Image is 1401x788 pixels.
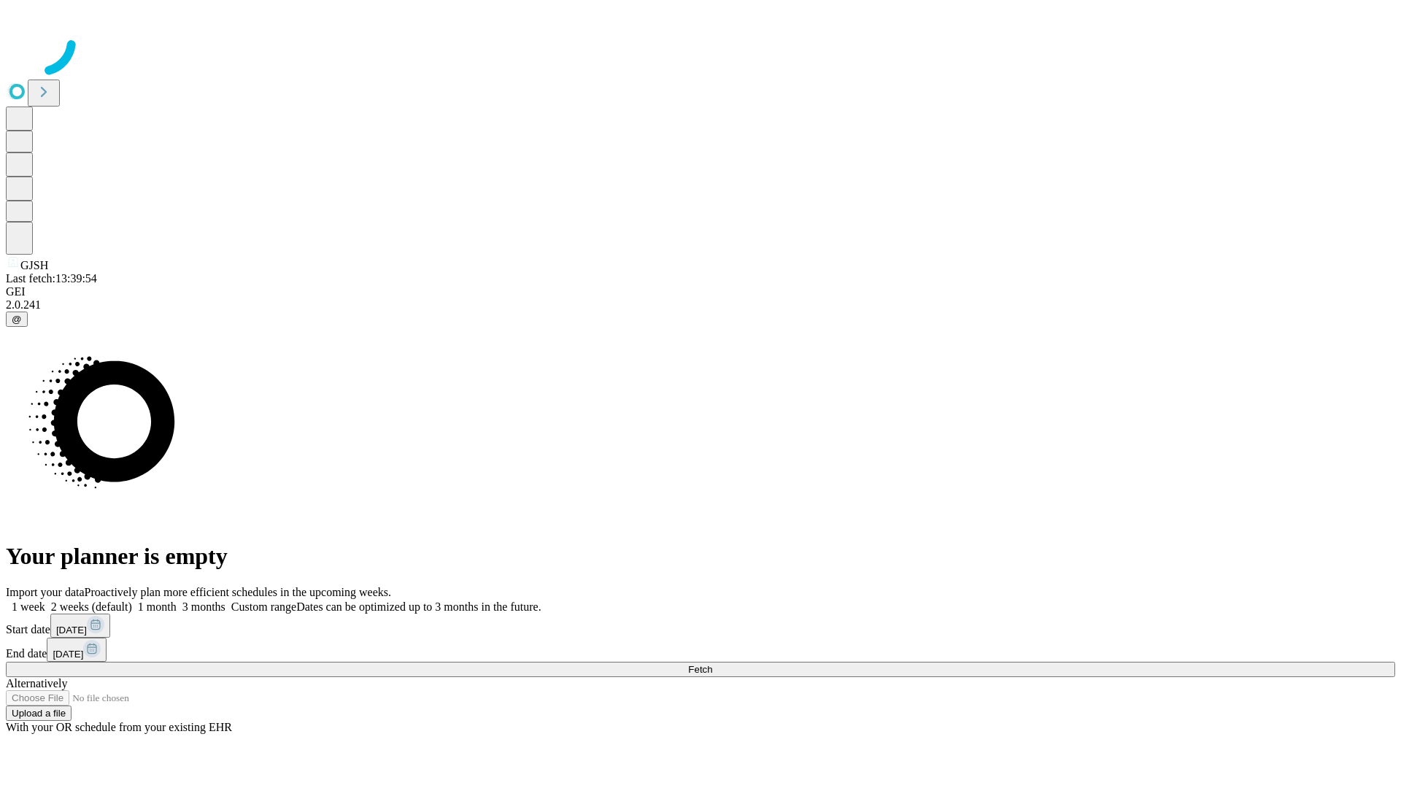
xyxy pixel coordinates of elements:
[50,614,110,638] button: [DATE]
[12,600,45,613] span: 1 week
[85,586,391,598] span: Proactively plan more efficient schedules in the upcoming weeks.
[6,312,28,327] button: @
[296,600,541,613] span: Dates can be optimized up to 3 months in the future.
[56,625,87,636] span: [DATE]
[6,614,1395,638] div: Start date
[182,600,225,613] span: 3 months
[6,272,97,285] span: Last fetch: 13:39:54
[6,721,232,733] span: With your OR schedule from your existing EHR
[47,638,107,662] button: [DATE]
[6,543,1395,570] h1: Your planner is empty
[6,677,67,689] span: Alternatively
[51,600,132,613] span: 2 weeks (default)
[6,298,1395,312] div: 2.0.241
[12,314,22,325] span: @
[20,259,48,271] span: GJSH
[53,649,83,660] span: [DATE]
[6,586,85,598] span: Import your data
[688,664,712,675] span: Fetch
[6,662,1395,677] button: Fetch
[231,600,296,613] span: Custom range
[6,285,1395,298] div: GEI
[138,600,177,613] span: 1 month
[6,638,1395,662] div: End date
[6,706,72,721] button: Upload a file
